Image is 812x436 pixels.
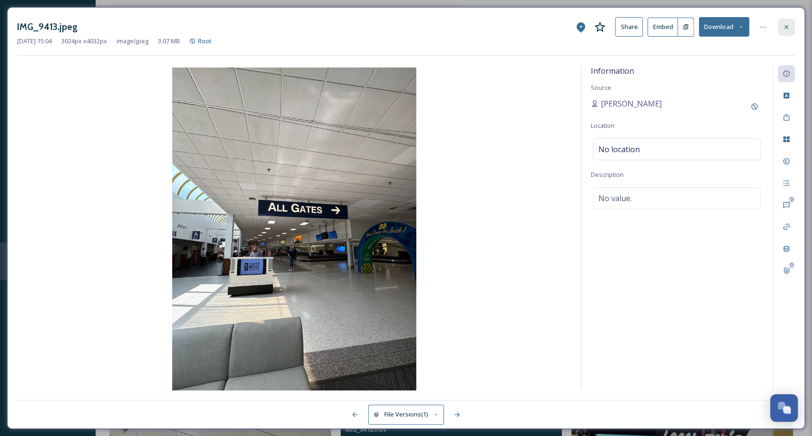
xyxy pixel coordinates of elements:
[591,83,611,92] span: Source
[770,394,798,422] button: Open Chat
[368,405,444,424] button: File Versions(1)
[615,17,643,37] button: Share
[788,262,795,269] div: 0
[17,37,52,46] span: [DATE] 15:04
[699,17,749,37] button: Download
[598,144,640,155] span: No location
[591,170,624,179] span: Description
[591,121,615,130] span: Location
[598,193,632,204] span: No value.
[647,18,678,37] button: Embed
[17,20,78,34] h3: IMG_9413.jpeg
[117,37,148,46] span: image/jpeg
[158,37,180,46] span: 3.07 MB
[198,37,212,45] span: Root
[788,196,795,203] div: 0
[61,37,107,46] span: 3024 px x 4032 px
[601,98,662,109] span: [PERSON_NAME]
[17,68,571,392] img: IMG_9413.jpeg
[591,66,634,76] span: Information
